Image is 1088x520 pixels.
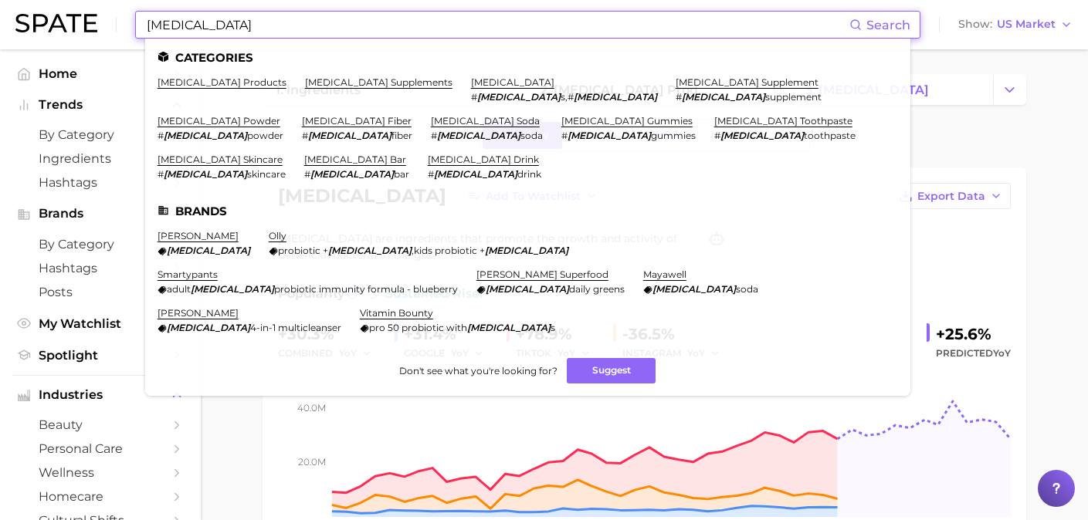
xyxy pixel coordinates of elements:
em: [MEDICAL_DATA] [574,91,657,103]
span: toothpaste [804,130,856,141]
span: soda [736,283,758,295]
a: My Watchlist [12,312,188,336]
a: Posts [12,280,188,304]
span: Brands [39,207,162,221]
a: [MEDICAL_DATA] products [158,76,286,88]
a: [MEDICAL_DATA] supplement [676,76,819,88]
span: # [568,91,574,103]
span: Show [958,20,992,29]
a: personal care [12,437,188,461]
span: Predicted [936,344,1011,363]
a: [MEDICAL_DATA] toothpaste [714,115,852,127]
a: Hashtags [12,171,188,194]
a: [MEDICAL_DATA] drink [428,154,539,165]
a: homecare [12,485,188,508]
span: 4-in-1 multicleanser [250,322,341,333]
span: # [428,168,434,180]
span: Export Data [917,190,985,203]
em: [MEDICAL_DATA] [310,168,394,180]
span: # [304,168,310,180]
span: Ingredients [39,151,162,166]
em: [MEDICAL_DATA] [434,168,517,180]
a: mayawell [643,268,686,280]
input: Search here for a brand, industry, or ingredient [145,12,849,38]
span: # [714,130,720,141]
a: Ingredients [12,147,188,171]
span: # [302,130,308,141]
span: # [471,91,477,103]
a: [PERSON_NAME] superfood [476,268,608,280]
a: by Category [12,123,188,147]
span: adult [167,283,191,295]
a: beauty [12,413,188,437]
button: Export Data [890,183,1011,209]
span: skincare [247,168,286,180]
span: wellness [39,465,162,480]
span: # [431,130,437,141]
span: daily greens [569,283,625,295]
em: [MEDICAL_DATA] [485,245,568,256]
span: kids probiotic + [414,245,485,256]
a: [MEDICAL_DATA] bar [304,154,406,165]
em: [MEDICAL_DATA] [477,91,561,103]
span: My Watchlist [39,316,162,331]
span: s [551,322,555,333]
a: Hashtags [12,256,188,280]
span: soda [520,130,543,141]
span: supplement [765,91,822,103]
div: +25.6% [936,322,1011,346]
a: [MEDICAL_DATA] gummies [561,115,693,127]
button: Change Category [993,74,1026,105]
span: Spotlight [39,348,162,363]
li: Categories [158,51,898,64]
em: [MEDICAL_DATA] [486,283,569,295]
em: [MEDICAL_DATA] [682,91,765,103]
em: [MEDICAL_DATA] [191,283,274,295]
em: [MEDICAL_DATA] [568,130,651,141]
em: [MEDICAL_DATA] [164,168,247,180]
a: wellness [12,461,188,485]
a: vitamin bounty [360,307,433,319]
em: [MEDICAL_DATA] [328,245,412,256]
img: SPATE [15,14,97,32]
span: US Market [997,20,1056,29]
span: fiber [391,130,412,141]
li: Brands [158,204,898,218]
a: [MEDICAL_DATA] supplements [305,76,452,88]
span: s [561,91,565,103]
span: Hashtags [39,261,162,275]
span: homecare [39,489,162,504]
span: # [676,91,682,103]
button: Industries [12,383,188,407]
span: probiotic + [278,245,328,256]
em: [MEDICAL_DATA] [164,130,247,141]
em: [MEDICAL_DATA] [467,322,551,333]
span: drink [517,168,541,180]
span: # [158,168,164,180]
span: by Category [39,127,162,142]
em: [MEDICAL_DATA] [167,322,250,333]
span: Trends [39,98,162,112]
a: [PERSON_NAME] [158,230,239,241]
span: Search [866,18,910,32]
a: olly [269,230,286,241]
a: Spotlight [12,343,188,367]
a: [MEDICAL_DATA] skincare [158,154,283,165]
span: Home [39,66,162,81]
em: [MEDICAL_DATA] [437,130,520,141]
em: [MEDICAL_DATA] [720,130,804,141]
span: # [561,130,568,141]
span: bar [394,168,409,180]
a: [MEDICAL_DATA] soda [431,115,540,127]
a: smartypants [158,268,218,280]
span: powder [247,130,283,141]
a: Home [12,62,188,86]
em: [MEDICAL_DATA] [652,283,736,295]
button: Trends [12,93,188,116]
div: , [269,245,568,256]
span: Don't see what you're looking for? [399,365,558,376]
span: by Category [39,237,162,252]
span: Hashtags [39,175,162,190]
span: pro 50 probiotic with [369,322,467,333]
a: [MEDICAL_DATA] [471,76,554,88]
